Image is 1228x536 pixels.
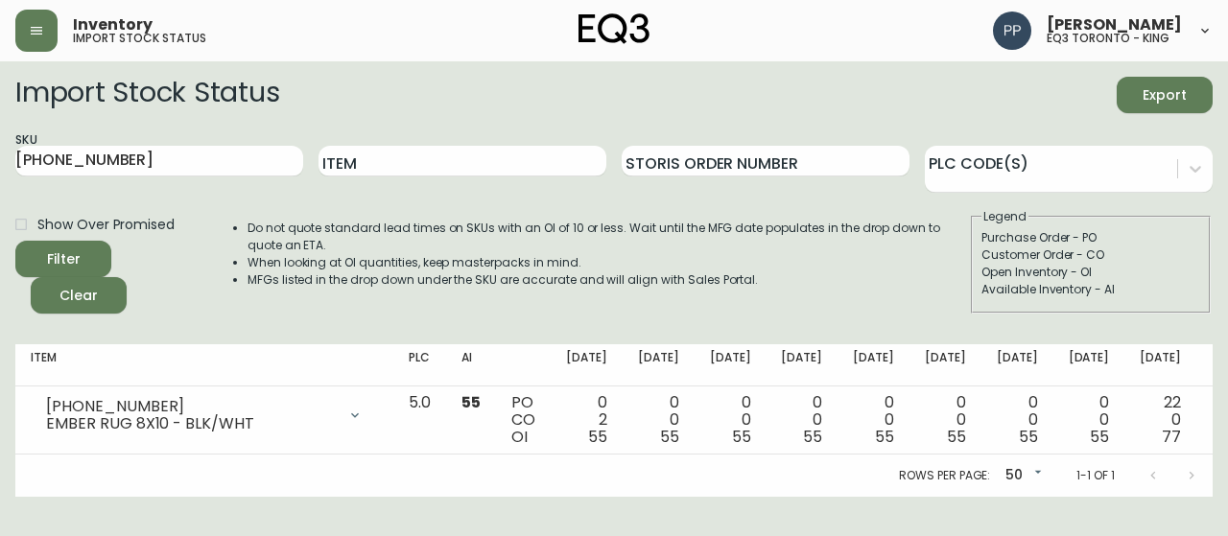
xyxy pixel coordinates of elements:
[248,271,969,289] li: MFGs listed in the drop down under the SKU are accurate and will align with Sales Portal.
[925,394,966,446] div: 0 0
[838,344,909,386] th: [DATE]
[1162,426,1181,448] span: 77
[46,284,111,308] span: Clear
[511,426,528,448] span: OI
[899,467,990,484] p: Rows per page:
[853,394,894,446] div: 0 0
[875,426,894,448] span: 55
[981,229,1200,246] div: Purchase Order - PO
[1047,17,1182,33] span: [PERSON_NAME]
[46,398,336,415] div: [PHONE_NUMBER]
[1140,394,1181,446] div: 22 0
[551,344,623,386] th: [DATE]
[997,394,1038,446] div: 0 0
[393,344,446,386] th: PLC
[1124,344,1196,386] th: [DATE]
[15,344,393,386] th: Item
[998,460,1046,492] div: 50
[73,33,206,44] h5: import stock status
[1047,33,1169,44] h5: eq3 toronto - king
[511,394,535,446] div: PO CO
[1090,426,1109,448] span: 55
[1019,426,1038,448] span: 55
[803,426,822,448] span: 55
[248,254,969,271] li: When looking at OI quantities, keep masterpacks in mind.
[981,246,1200,264] div: Customer Order - CO
[623,344,695,386] th: [DATE]
[981,208,1028,225] legend: Legend
[248,220,969,254] li: Do not quote standard lead times on SKUs with an OI of 10 or less. Wait until the MFG date popula...
[393,386,446,454] td: 5.0
[31,277,127,314] button: Clear
[579,13,649,44] img: logo
[981,264,1200,281] div: Open Inventory - OI
[781,394,822,446] div: 0 0
[461,391,481,413] span: 55
[1132,83,1197,107] span: Export
[732,426,751,448] span: 55
[1117,77,1213,113] button: Export
[37,215,175,235] span: Show Over Promised
[695,344,767,386] th: [DATE]
[981,344,1053,386] th: [DATE]
[446,344,496,386] th: AI
[638,394,679,446] div: 0 0
[566,394,607,446] div: 0 2
[710,394,751,446] div: 0 0
[31,394,378,436] div: [PHONE_NUMBER]EMBER RUG 8X10 - BLK/WHT
[1053,344,1125,386] th: [DATE]
[947,426,966,448] span: 55
[993,12,1031,50] img: 93ed64739deb6bac3372f15ae91c6632
[15,241,111,277] button: Filter
[766,344,838,386] th: [DATE]
[981,281,1200,298] div: Available Inventory - AI
[588,426,607,448] span: 55
[909,344,981,386] th: [DATE]
[46,415,336,432] div: EMBER RUG 8X10 - BLK/WHT
[15,77,279,113] h2: Import Stock Status
[73,17,153,33] span: Inventory
[1076,467,1115,484] p: 1-1 of 1
[1069,394,1110,446] div: 0 0
[660,426,679,448] span: 55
